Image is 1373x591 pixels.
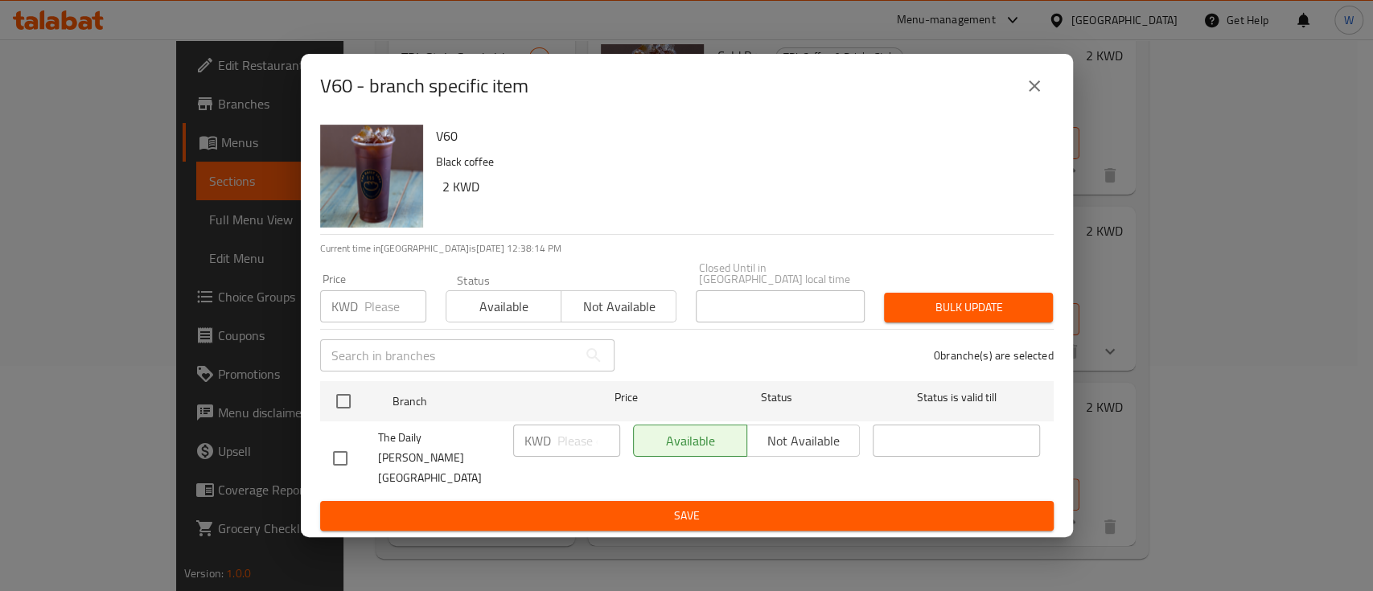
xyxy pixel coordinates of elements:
p: Current time in [GEOGRAPHIC_DATA] is [DATE] 12:38:14 PM [320,241,1054,256]
h6: V60 [436,125,1041,147]
button: Bulk update [884,293,1053,322]
span: Save [333,506,1041,526]
p: KWD [524,431,551,450]
h2: V60 - branch specific item [320,73,528,99]
button: close [1015,67,1054,105]
span: Price [573,388,680,408]
p: KWD [331,297,358,316]
input: Please enter price [557,425,620,457]
span: Status is valid till [873,388,1040,408]
img: V60 [320,125,423,228]
span: Not available [568,295,670,318]
h6: 2 KWD [442,175,1041,198]
button: Not available [561,290,676,322]
p: 0 branche(s) are selected [934,347,1054,363]
button: Available [446,290,561,322]
span: Bulk update [897,298,1040,318]
span: Branch [393,392,560,412]
span: The Daily [PERSON_NAME][GEOGRAPHIC_DATA] [378,428,500,488]
span: Available [453,295,555,318]
input: Please enter price [364,290,426,322]
input: Search in branches [320,339,578,371]
p: Black coffee [436,152,1041,172]
button: Save [320,501,1054,531]
span: Status [693,388,860,408]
